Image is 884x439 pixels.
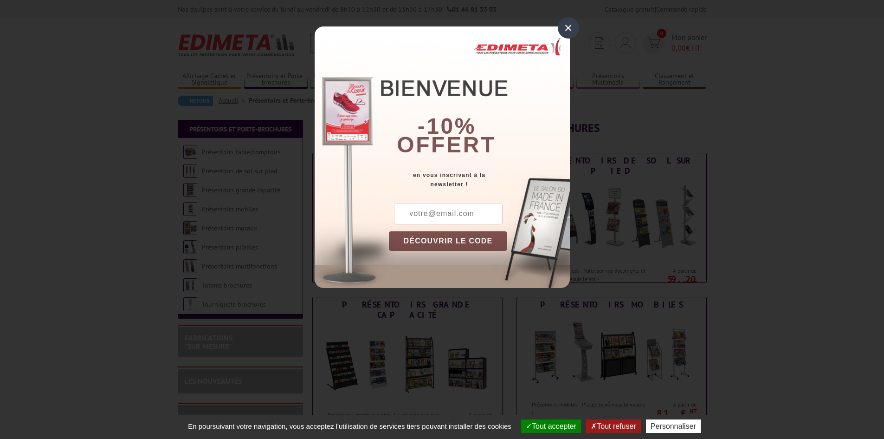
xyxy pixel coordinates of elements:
[646,419,701,433] button: Personnaliser (fenêtre modale)
[586,419,640,433] button: Tout refuser
[389,170,570,189] div: en vous inscrivant à la newsletter !
[394,203,503,224] input: votre@email.com
[558,17,579,39] div: ×
[521,419,581,433] button: Tout accepter
[397,132,496,157] font: offert
[183,422,516,430] span: En poursuivant votre navigation, vous acceptez l'utilisation de services tiers pouvant installer ...
[389,231,508,251] button: DÉCOUVRIR LE CODE
[418,114,476,138] b: -10%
